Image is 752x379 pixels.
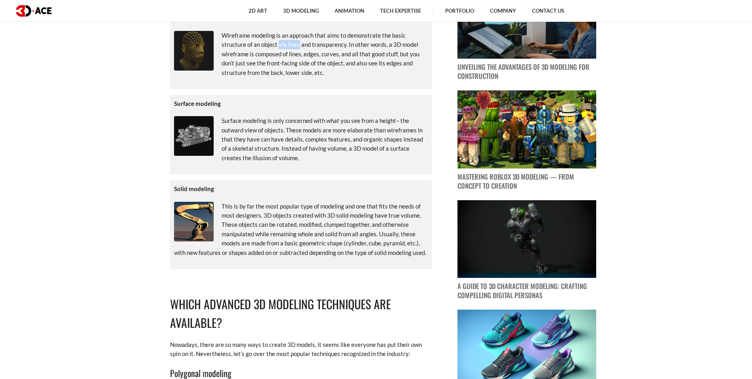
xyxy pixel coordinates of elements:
p: This is by far the most popular type of modeling and one that fits the needs of most designers. 3... [174,202,428,257]
p: Unveiling the Advantages of 3D Modeling for Construction [457,63,596,81]
img: 3D model of a surface [174,116,214,156]
p: A Guide to 3D Character Modeling: Crafting Compelling Digital Personas [457,282,596,300]
p: Surface modeling [174,99,428,108]
img: 3D model wireframe [174,31,214,71]
img: blog post image [457,90,596,168]
img: blog post image [457,200,596,278]
a: blog post image A Guide to 3D Character Modeling: Crafting Compelling Digital Personas [457,200,596,301]
h2: Which Advanced 3D Modeling Techniques are Available? [170,295,432,332]
p: Mastering Roblox 3D Modeling — From Concept to Creation [457,172,596,191]
img: logo dark [16,5,52,17]
p: Nowadays, there are so many ways to create 3D models, it seems like everyone has put their own sp... [170,340,432,359]
img: 3D solid modeling [174,202,214,241]
a: blog post image Mastering Roblox 3D Modeling — From Concept to Creation [457,90,596,191]
p: Wireframe modeling is an approach that aims to demonstrate the basic structure of an object via l... [174,31,428,77]
p: Surface modeling is only concerned with what you see from a height– the outward view of objects. ... [174,116,428,163]
p: Solid modeling [174,184,428,193]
